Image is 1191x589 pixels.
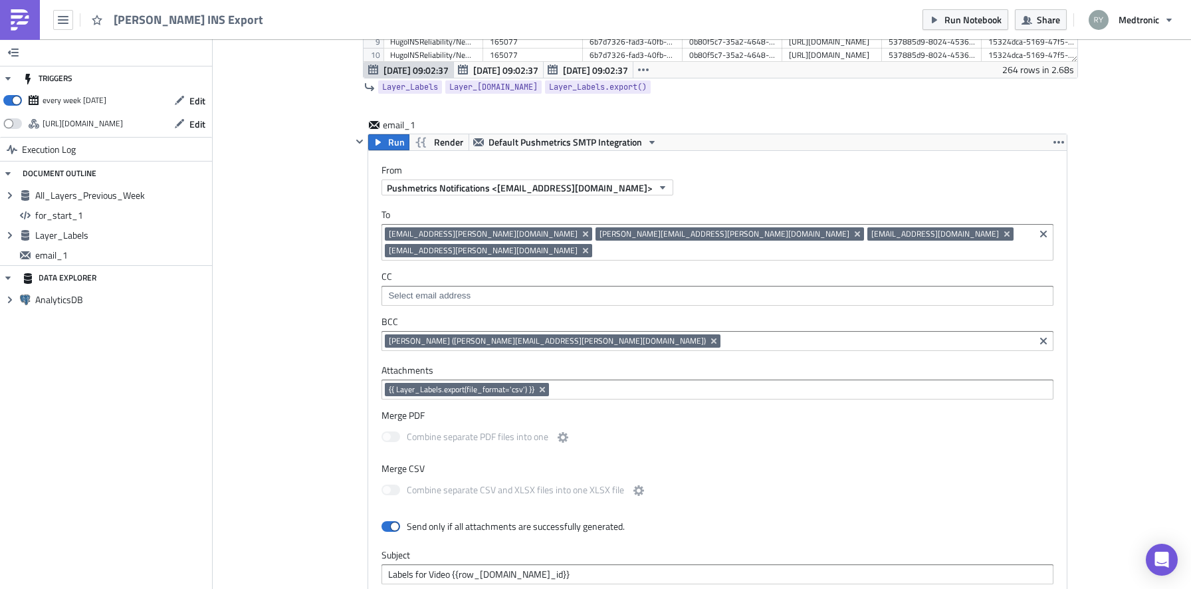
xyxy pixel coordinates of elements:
span: Execution Log [22,138,76,162]
div: 0b80f5c7-35a2-4648-9eb8-a64b4ae9813e [689,35,776,49]
span: [PERSON_NAME] ([PERSON_NAME][EMAIL_ADDRESS][PERSON_NAME][DOMAIN_NAME]) [389,334,706,347]
span: Layer_Labels [35,229,209,241]
div: HugoINSReliability/NewtonVideoAnnotations [390,49,477,62]
span: Medtronic [1119,13,1159,27]
img: PushMetrics [9,9,31,31]
label: Attachments [381,364,1053,376]
span: Pushmetrics Notifications <[EMAIL_ADDRESS][DOMAIN_NAME]> [387,181,653,195]
span: Edit [189,94,205,108]
a: Layer_[DOMAIN_NAME] [445,80,542,94]
button: Clear selected items [1035,333,1051,349]
body: Rich Text Area. Press ALT-0 for help. [5,5,665,56]
span: Run Notebook [944,13,1002,27]
label: Combine separate PDF files into one [381,429,571,446]
label: From [381,164,1067,176]
label: Combine separate CSV and XLSX files into one XLSX file [381,483,647,499]
div: 165077 [490,49,576,62]
span: Layer_Labels.export() [549,80,647,94]
span: Edit [189,117,205,131]
div: 165077 [490,35,576,49]
button: Clear selected items [1035,226,1051,242]
label: To [381,209,1053,221]
span: email_1 [383,118,436,132]
button: Pushmetrics Notifications <[EMAIL_ADDRESS][DOMAIN_NAME]> [381,179,673,195]
button: Hide content [352,134,368,150]
label: Subject [381,549,1053,561]
label: Merge PDF [381,410,1053,421]
span: Layer_Labels [382,80,438,94]
button: Remove Tag [537,383,549,396]
span: [EMAIL_ADDRESS][PERSON_NAME][DOMAIN_NAME] [389,244,578,257]
div: HugoINSReliability/NewtonVideoAnnotations [390,35,477,49]
div: TRIGGERS [23,66,72,90]
span: [EMAIL_ADDRESS][DOMAIN_NAME] [871,227,999,240]
div: https://pushmetrics.io/api/v1/report/OzoPeeOrKa/webhook?token=2e12d4566e014296a5f5dd06ecf74957 [43,114,123,134]
span: Share [1037,13,1060,27]
span: Layer_[DOMAIN_NAME] [449,80,538,94]
label: CC [381,271,1053,283]
button: Remove Tag [852,227,864,241]
button: [DATE] 09:02:37 [453,62,544,78]
button: [DATE] 09:02:37 [364,62,454,78]
span: email_1 [35,249,209,261]
button: Edit [167,90,212,111]
div: 6b7d7326-fad3-40fb-b7c8-914523213741 [590,35,676,49]
button: Share [1015,9,1067,30]
button: Run Notebook [922,9,1008,30]
span: {{ Layer_Labels.export(file_format='csv') }} [389,384,534,395]
div: 0b80f5c7-35a2-4648-9eb8-a64b4ae9813e [689,49,776,62]
span: [DATE] 09:02:37 [473,63,538,77]
div: [URL][DOMAIN_NAME] [789,35,875,49]
span: AnalyticsDB [35,294,209,306]
a: Layer_Labels [378,80,442,94]
button: Combine separate PDF files into one [555,429,571,445]
span: [DATE] 09:02:37 [383,63,449,77]
span: Default Pushmetrics SMTP Integration [488,134,642,150]
div: 15324dca-5169-47f5-a942-85f092bc103d [988,35,1075,49]
span: Run [388,134,405,150]
div: Send only if all attachments are successfully generated. [407,521,625,532]
span: [EMAIL_ADDRESS][PERSON_NAME][DOMAIN_NAME] [389,227,578,240]
button: Edit [167,114,212,134]
input: Select em ail add ress [385,289,1049,302]
button: Remove Tag [580,244,592,257]
span: for_start_1 [35,209,209,221]
button: Render [409,134,469,150]
div: [URL][DOMAIN_NAME] [789,49,875,62]
button: Medtronic [1081,5,1181,35]
div: DOCUMENT OUTLINE [23,162,96,185]
span: [DATE] 09:02:37 [563,63,628,77]
button: Remove Tag [580,227,592,241]
button: Combine separate CSV and XLSX files into one XLSX file [631,483,647,499]
button: Remove Tag [1002,227,1014,241]
img: Avatar [1087,9,1110,31]
div: 537885d9-8024-4536-8680-03357ab76b3f [889,35,975,49]
span: [PERSON_NAME] INS Export [114,12,265,27]
button: Remove Tag [708,334,720,348]
div: Open Intercom Messenger [1146,544,1178,576]
p: If updates were made to the video since the listed date, these will be included in the next export. [5,45,665,56]
span: All_Layers_Previous_Week [35,189,209,201]
button: Run [368,134,409,150]
label: Merge CSV [381,463,1053,475]
label: BCC [381,316,1053,328]
div: 15324dca-5169-47f5-a942-85f092bc103d [988,49,1075,62]
span: Render [434,134,463,150]
div: 264 rows in 2.68s [1002,62,1074,78]
div: every week on Monday [43,90,106,110]
div: 537885d9-8024-4536-8680-03357ab76b3f [889,49,975,62]
a: Layer_Labels.export() [545,80,651,94]
div: 6b7d7326-fad3-40fb-b7c8-914523213741 [590,49,676,62]
button: [DATE] 09:02:37 [543,62,633,78]
p: Please see the attached CSV for all current labels applied to video {{row_[DOMAIN_NAME]_id}}. The... [5,5,665,27]
div: DATA EXPLORER [23,266,96,290]
button: Default Pushmetrics SMTP Integration [469,134,662,150]
span: [PERSON_NAME][EMAIL_ADDRESS][PERSON_NAME][DOMAIN_NAME] [599,227,849,240]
